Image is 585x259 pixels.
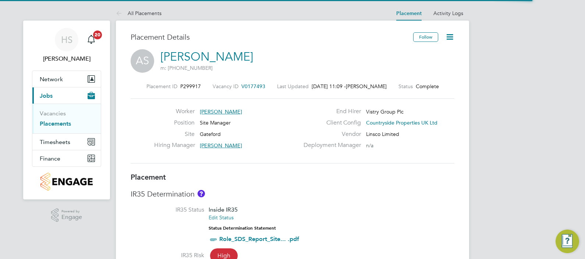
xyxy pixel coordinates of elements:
span: Jobs [40,92,53,99]
span: Hugo Slattery [32,54,101,63]
button: Jobs [32,87,101,104]
a: Placements [40,120,71,127]
a: Role_SDS_Report_Site... .pdf [219,235,299,242]
nav: Main navigation [23,21,110,199]
label: Vacancy ID [213,83,238,90]
label: Deployment Manager [299,141,361,149]
strong: Status Determination Statement [209,226,276,231]
span: AS [131,49,154,73]
b: Placement [131,173,166,181]
a: 20 [84,28,99,51]
label: End Hirer [299,108,361,115]
label: Placement ID [146,83,177,90]
label: Hiring Manager [154,141,195,149]
button: Network [32,71,101,87]
button: About IR35 [198,190,205,197]
span: [PERSON_NAME] [200,108,242,115]
a: Activity Logs [433,10,463,17]
a: Go to home page [32,173,101,191]
span: Linsco Limited [366,131,399,137]
label: Last Updated [277,83,309,90]
a: HS[PERSON_NAME] [32,28,101,63]
span: Site Manager [200,119,231,126]
span: m: [PHONE_NUMBER] [160,65,213,71]
span: Engage [61,214,82,220]
span: [PERSON_NAME] [346,83,387,90]
a: Edit Status [209,214,234,221]
span: HS [61,35,72,44]
span: 20 [93,30,102,39]
label: Position [154,119,195,127]
span: Finance [40,155,60,162]
span: Complete [416,83,439,90]
button: Finance [32,150,101,166]
a: [PERSON_NAME] [160,50,253,64]
span: P299917 [180,83,201,90]
h3: IR35 Determination [131,189,454,199]
button: Engage Resource Center [556,230,579,253]
a: Placement [396,10,422,17]
a: Powered byEngage [51,208,82,222]
label: Worker [154,108,195,115]
div: Jobs [32,104,101,133]
span: Timesheets [40,139,70,145]
span: Inside IR35 [209,206,238,213]
span: V0177493 [241,83,265,90]
span: [PERSON_NAME] [200,142,242,149]
span: Powered by [61,208,82,215]
button: Timesheets [32,134,101,150]
a: Vacancies [40,110,66,117]
a: All Placements [116,10,162,17]
span: Vistry Group Plc [366,108,404,115]
label: Client Config [299,119,361,127]
button: Follow [413,32,438,42]
span: [DATE] 11:09 - [312,83,346,90]
label: Site [154,130,195,138]
label: Status [398,83,413,90]
span: Gateford [200,131,221,137]
span: n/a [366,142,373,149]
h3: Placement Details [131,32,408,42]
img: countryside-properties-logo-retina.png [40,173,92,191]
label: Vendor [299,130,361,138]
span: Network [40,76,63,83]
label: IR35 Status [131,206,204,214]
span: Countryside Properties UK Ltd [366,119,437,126]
